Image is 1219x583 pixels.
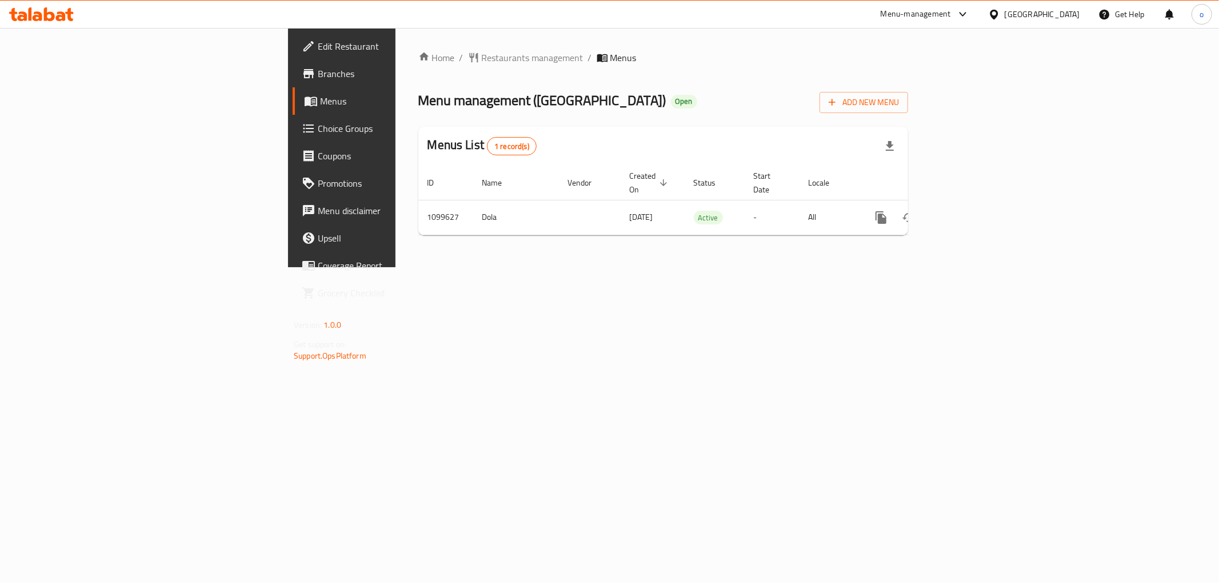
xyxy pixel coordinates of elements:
[294,337,346,352] span: Get support on:
[293,60,491,87] a: Branches
[876,132,904,160] div: Export file
[293,224,491,252] a: Upsell
[318,149,482,163] span: Coupons
[820,92,908,113] button: Add New Menu
[809,176,845,190] span: Locale
[293,170,491,197] a: Promotions
[487,141,536,152] span: 1 record(s)
[418,51,908,65] nav: breadcrumb
[318,176,482,190] span: Promotions
[694,176,731,190] span: Status
[568,176,607,190] span: Vendor
[318,259,482,272] span: Coverage Report
[482,51,583,65] span: Restaurants management
[318,231,482,245] span: Upsell
[473,200,559,235] td: Dola
[694,211,723,224] span: Active
[294,317,322,332] span: Version:
[745,200,800,235] td: -
[427,176,449,190] span: ID
[487,137,537,155] div: Total records count
[427,136,537,155] h2: Menus List
[418,87,666,113] span: Menu management ( [GEOGRAPHIC_DATA] )
[754,169,786,196] span: Start Date
[418,166,986,235] table: enhanced table
[318,39,482,53] span: Edit Restaurant
[630,210,653,224] span: [DATE]
[868,204,895,231] button: more
[293,115,491,142] a: Choice Groups
[318,67,482,81] span: Branches
[588,51,592,65] li: /
[482,176,517,190] span: Name
[829,95,899,110] span: Add New Menu
[293,252,491,279] a: Coverage Report
[318,122,482,135] span: Choice Groups
[1005,8,1080,21] div: [GEOGRAPHIC_DATA]
[318,204,482,218] span: Menu disclaimer
[895,204,922,231] button: Change Status
[320,94,482,108] span: Menus
[294,348,366,363] a: Support.OpsPlatform
[293,279,491,307] a: Grocery Checklist
[858,166,986,200] th: Actions
[800,200,858,235] td: All
[293,197,491,224] a: Menu disclaimer
[630,169,671,196] span: Created On
[293,142,491,170] a: Coupons
[323,317,341,332] span: 1.0.0
[293,33,491,60] a: Edit Restaurant
[1200,8,1204,21] span: o
[318,286,482,300] span: Grocery Checklist
[881,7,951,21] div: Menu-management
[610,51,637,65] span: Menus
[293,87,491,115] a: Menus
[468,51,583,65] a: Restaurants management
[671,97,697,106] span: Open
